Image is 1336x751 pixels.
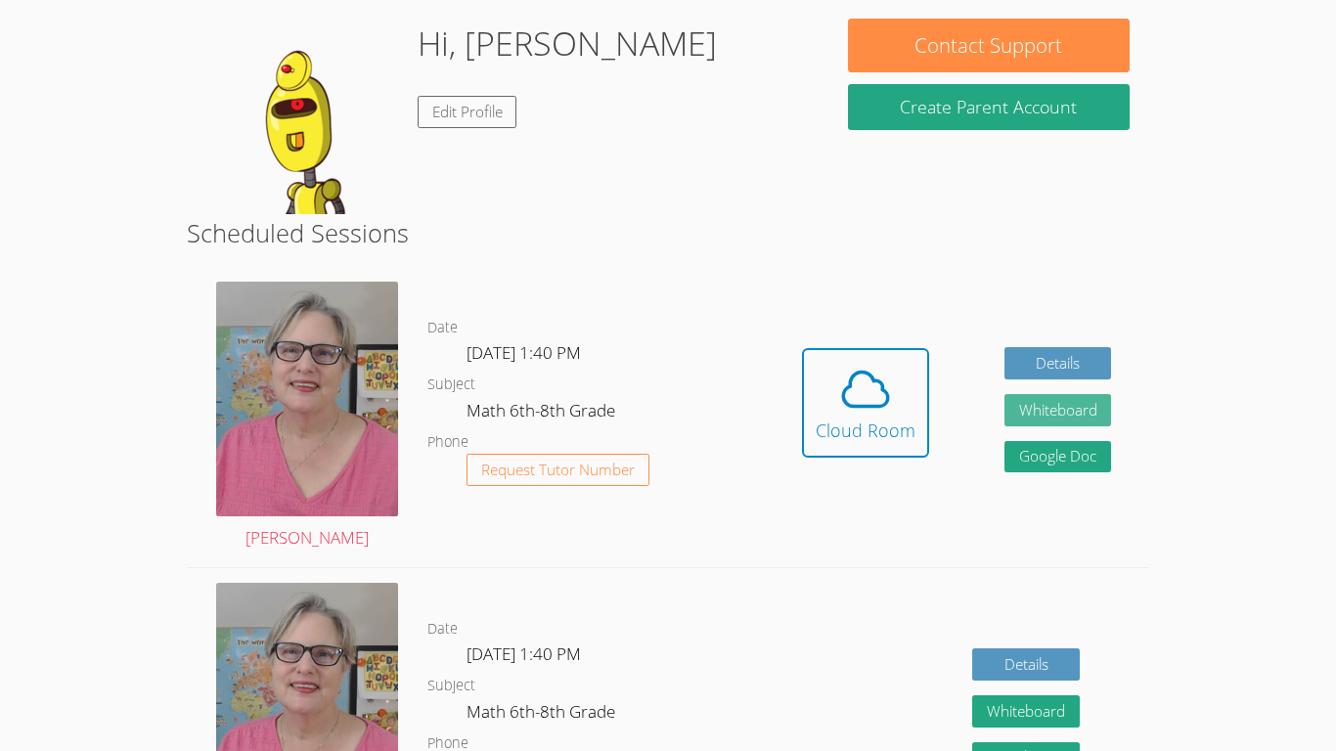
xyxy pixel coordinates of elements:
button: Create Parent Account [848,84,1130,130]
a: Google Doc [1004,441,1112,473]
button: Whiteboard [972,695,1080,728]
h2: Scheduled Sessions [187,214,1149,251]
a: Edit Profile [418,96,517,128]
a: Details [972,648,1080,681]
a: Details [1004,347,1112,379]
span: [DATE] 1:40 PM [467,642,581,665]
button: Contact Support [848,19,1130,72]
button: Cloud Room [802,348,929,458]
span: Request Tutor Number [481,463,635,477]
button: Whiteboard [1004,394,1112,426]
dt: Phone [427,430,468,455]
a: [PERSON_NAME] [216,282,398,552]
img: avatar.png [216,282,398,515]
button: Request Tutor Number [467,454,649,486]
dt: Date [427,617,458,641]
dt: Date [427,316,458,340]
dd: Math 6th-8th Grade [467,397,619,430]
dt: Subject [427,373,475,397]
h1: Hi, [PERSON_NAME] [418,19,717,68]
span: [DATE] 1:40 PM [467,341,581,364]
img: default.png [206,19,402,214]
dd: Math 6th-8th Grade [467,698,619,731]
div: Cloud Room [816,417,915,444]
dt: Subject [427,674,475,698]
